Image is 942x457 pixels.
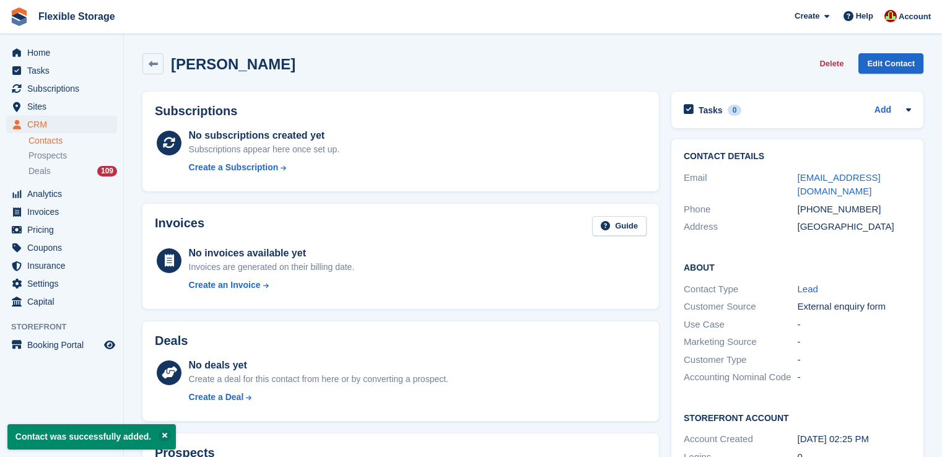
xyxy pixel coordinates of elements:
[6,293,117,310] a: menu
[28,165,117,178] a: Deals 109
[28,135,117,147] a: Contacts
[814,53,848,74] button: Delete
[6,80,117,97] a: menu
[684,370,798,385] div: Accounting Nominal Code
[27,80,102,97] span: Subscriptions
[27,293,102,310] span: Capital
[798,335,912,349] div: -
[189,358,448,373] div: No deals yet
[684,171,798,199] div: Email
[798,432,912,446] div: [DATE] 02:25 PM
[798,202,912,217] div: [PHONE_NUMBER]
[699,105,723,116] h2: Tasks
[874,103,891,118] a: Add
[728,105,742,116] div: 0
[684,300,798,314] div: Customer Source
[684,411,911,424] h2: Storefront Account
[7,424,176,450] p: Contact was successfully added.
[11,321,123,333] span: Storefront
[856,10,873,22] span: Help
[684,282,798,297] div: Contact Type
[798,284,818,294] a: Lead
[684,335,798,349] div: Marketing Source
[189,391,244,404] div: Create a Deal
[6,185,117,202] a: menu
[798,220,912,234] div: [GEOGRAPHIC_DATA]
[27,203,102,220] span: Invoices
[10,7,28,26] img: stora-icon-8386f47178a22dfd0bd8f6a31ec36ba5ce8667c1dd55bd0f319d3a0aa187defe.svg
[6,275,117,292] a: menu
[189,128,340,143] div: No subscriptions created yet
[858,53,923,74] a: Edit Contact
[155,104,647,118] h2: Subscriptions
[97,166,117,176] div: 109
[6,116,117,133] a: menu
[684,202,798,217] div: Phone
[798,353,912,367] div: -
[27,62,102,79] span: Tasks
[6,62,117,79] a: menu
[684,152,911,162] h2: Contact Details
[592,216,647,237] a: Guide
[6,44,117,61] a: menu
[28,150,67,162] span: Prospects
[27,257,102,274] span: Insurance
[28,165,51,177] span: Deals
[27,185,102,202] span: Analytics
[102,337,117,352] a: Preview store
[189,143,340,156] div: Subscriptions appear here once set up.
[189,161,340,174] a: Create a Subscription
[189,279,261,292] div: Create an Invoice
[27,239,102,256] span: Coupons
[189,279,355,292] a: Create an Invoice
[27,221,102,238] span: Pricing
[798,318,912,332] div: -
[684,261,911,273] h2: About
[27,44,102,61] span: Home
[798,370,912,385] div: -
[899,11,931,23] span: Account
[798,172,881,197] a: [EMAIL_ADDRESS][DOMAIN_NAME]
[27,116,102,133] span: CRM
[6,221,117,238] a: menu
[27,336,102,354] span: Booking Portal
[155,334,188,348] h2: Deals
[155,216,204,237] h2: Invoices
[171,56,295,72] h2: [PERSON_NAME]
[884,10,897,22] img: David Jones
[6,336,117,354] a: menu
[6,257,117,274] a: menu
[6,239,117,256] a: menu
[27,98,102,115] span: Sites
[684,318,798,332] div: Use Case
[189,261,355,274] div: Invoices are generated on their billing date.
[28,149,117,162] a: Prospects
[6,203,117,220] a: menu
[795,10,819,22] span: Create
[189,161,279,174] div: Create a Subscription
[189,246,355,261] div: No invoices available yet
[33,6,120,27] a: Flexible Storage
[684,353,798,367] div: Customer Type
[684,432,798,446] div: Account Created
[189,391,448,404] a: Create a Deal
[684,220,798,234] div: Address
[798,300,912,314] div: External enquiry form
[189,373,448,386] div: Create a deal for this contact from here or by converting a prospect.
[27,275,102,292] span: Settings
[6,98,117,115] a: menu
